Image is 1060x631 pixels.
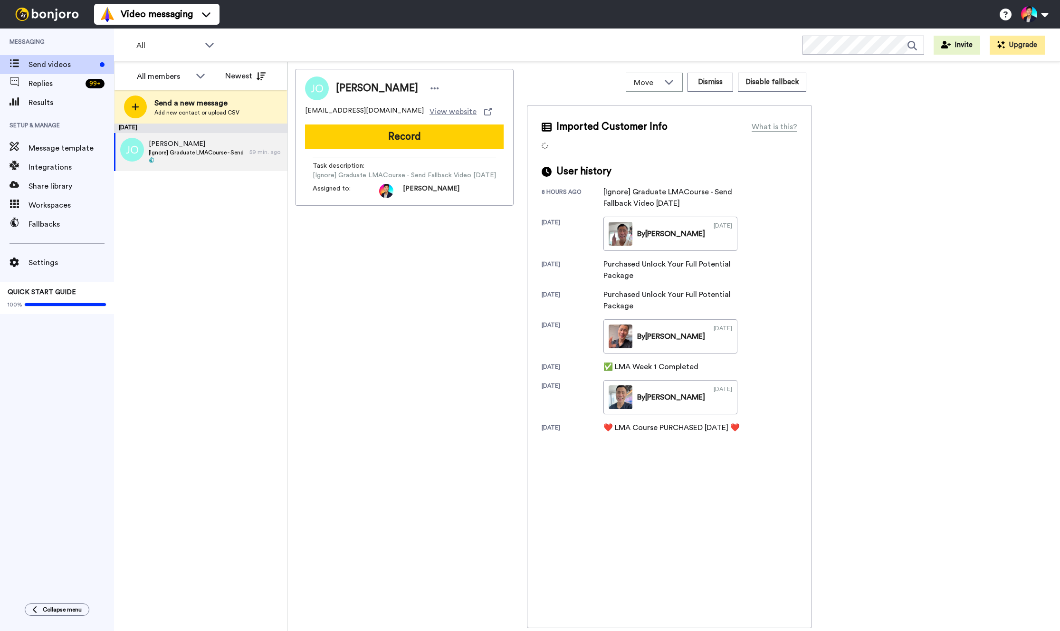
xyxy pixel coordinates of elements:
button: Invite [934,36,980,55]
span: Video messaging [121,8,193,21]
span: Fallbacks [29,219,114,230]
span: Send a new message [154,97,239,109]
span: Collapse menu [43,606,82,613]
span: Results [29,97,114,108]
span: [Ignore] Graduate LMACourse - Send Fallback Video [DATE] [149,149,245,156]
button: Dismiss [688,73,733,92]
button: Collapse menu [25,603,89,616]
span: Settings [29,257,114,268]
div: [DATE] [542,363,603,373]
div: ❤️️ LMA Course PURCHASED [DATE] ❤️️ [603,422,740,433]
span: 100% [8,301,22,308]
span: [Ignore] Graduate LMACourse - Send Fallback Video [DATE] [313,171,496,180]
div: [DATE] [714,385,732,409]
span: Task description : [313,161,379,171]
div: [DATE] [542,260,603,281]
span: All [136,40,200,51]
div: [DATE] [714,222,732,246]
button: Newest [218,67,273,86]
span: Message template [29,143,114,154]
a: View website [430,106,492,117]
img: Image of Jodi Osanna [305,76,329,100]
a: By[PERSON_NAME][DATE] [603,217,737,251]
a: By[PERSON_NAME][DATE] [603,380,737,414]
div: [DATE] [542,382,603,414]
span: [PERSON_NAME] [336,81,418,96]
span: Share library [29,181,114,192]
div: 59 min. ago [249,148,283,156]
div: By [PERSON_NAME] [637,392,705,403]
div: [DATE] [114,124,287,133]
button: Record [305,124,504,149]
span: Integrations [29,162,114,173]
img: vm-color.svg [100,7,115,22]
span: Replies [29,78,82,89]
span: Add new contact or upload CSV [154,109,239,116]
span: [EMAIL_ADDRESS][DOMAIN_NAME] [305,106,424,117]
span: QUICK START GUIDE [8,289,76,296]
img: c1abe492-a9dc-4c72-9928-203255b31d87-thumb.jpg [609,222,632,246]
div: By [PERSON_NAME] [637,331,705,342]
img: 9e2cb5cb-1ea9-4b59-9ecd-e1991f2ac795-thumb.jpg [609,385,632,409]
div: All members [137,71,191,82]
a: By[PERSON_NAME][DATE] [603,319,737,354]
button: Disable fallback [738,73,806,92]
div: [DATE] [542,291,603,312]
span: Send videos [29,59,96,70]
div: What is this? [752,121,797,133]
div: [Ignore] Graduate LMACourse - Send Fallback Video [DATE] [603,186,755,209]
span: [PERSON_NAME] [403,184,459,198]
span: Assigned to: [313,184,379,198]
div: ✅ LMA Week 1 Completed [603,361,698,373]
div: [DATE] [542,219,603,251]
span: Move [634,77,659,88]
span: View website [430,106,477,117]
div: [DATE] [714,325,732,348]
span: Imported Customer Info [556,120,668,134]
div: 99 + [86,79,105,88]
button: Upgrade [990,36,1045,55]
div: By [PERSON_NAME] [637,228,705,239]
div: 8 hours ago [542,188,603,209]
div: Purchased Unlock Your Full Potential Package [603,289,755,312]
span: Workspaces [29,200,114,211]
img: ffa09536-0372-4512-8edd-a2a4b548861d-1722518563.jpg [379,184,393,198]
div: Purchased Unlock Your Full Potential Package [603,258,755,281]
span: [PERSON_NAME] [149,139,245,149]
img: bj-logo-header-white.svg [11,8,83,21]
img: f78075b0-4e70-4b98-a920-84258e799efb-thumb.jpg [609,325,632,348]
span: User history [556,164,611,179]
div: [DATE] [542,321,603,354]
div: [DATE] [542,424,603,433]
img: jo.png [120,138,144,162]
